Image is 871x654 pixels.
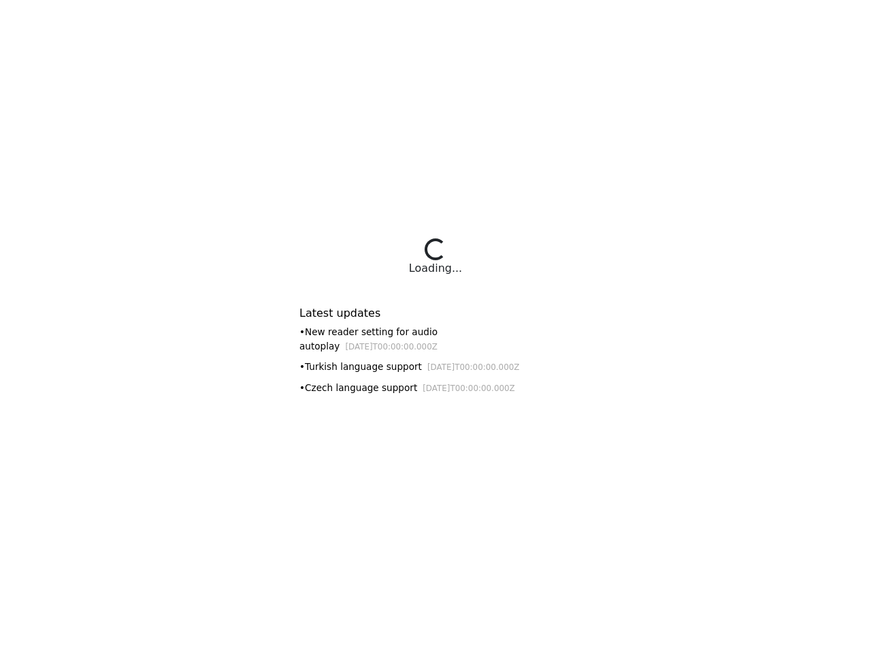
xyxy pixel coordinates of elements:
h6: Latest updates [299,307,572,320]
small: [DATE]T00:00:00.000Z [427,362,520,372]
small: [DATE]T00:00:00.000Z [423,384,515,393]
small: [DATE]T00:00:00.000Z [345,342,438,352]
div: • Turkish language support [299,360,572,374]
div: • New reader setting for audio autoplay [299,325,572,353]
div: Loading... [409,260,462,277]
div: • Czech language support [299,381,572,395]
